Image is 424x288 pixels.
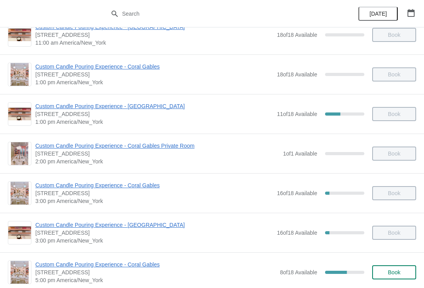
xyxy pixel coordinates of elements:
[280,269,317,275] span: 8 of 18 Available
[369,11,387,17] span: [DATE]
[277,71,317,78] span: 18 of 18 Available
[35,158,279,165] span: 2:00 pm America/New_York
[277,32,317,38] span: 18 of 18 Available
[35,39,273,47] span: 11:00 am America/New_York
[11,142,28,165] img: Custom Candle Pouring Experience - Coral Gables Private Room | 154 Giralda Avenue, Coral Gables, ...
[35,142,279,150] span: Custom Candle Pouring Experience - Coral Gables Private Room
[35,276,276,284] span: 5:00 pm America/New_York
[277,190,317,196] span: 16 of 18 Available
[35,189,273,197] span: [STREET_ADDRESS]
[122,7,318,21] input: Search
[8,29,31,42] img: Custom Candle Pouring Experience - Fort Lauderdale | 914 East Las Olas Boulevard, Fort Lauderdale...
[35,181,273,189] span: Custom Candle Pouring Experience - Coral Gables
[8,108,31,121] img: Custom Candle Pouring Experience - Fort Lauderdale | 914 East Las Olas Boulevard, Fort Lauderdale...
[35,78,273,86] span: 1:00 pm America/New_York
[277,230,317,236] span: 16 of 18 Available
[35,118,273,126] span: 1:00 pm America/New_York
[358,7,398,21] button: [DATE]
[8,226,31,239] img: Custom Candle Pouring Experience - Fort Lauderdale | 914 East Las Olas Boulevard, Fort Lauderdale...
[283,150,317,157] span: 1 of 1 Available
[277,111,317,117] span: 11 of 18 Available
[35,71,273,78] span: [STREET_ADDRESS]
[372,265,416,279] button: Book
[35,237,273,245] span: 3:00 pm America/New_York
[11,182,29,205] img: Custom Candle Pouring Experience - Coral Gables | 154 Giralda Avenue, Coral Gables, FL, USA | 3:0...
[35,229,273,237] span: [STREET_ADDRESS]
[388,269,400,275] span: Book
[35,268,276,276] span: [STREET_ADDRESS]
[35,197,273,205] span: 3:00 pm America/New_York
[35,261,276,268] span: Custom Candle Pouring Experience - Coral Gables
[35,63,273,71] span: Custom Candle Pouring Experience - Coral Gables
[11,261,29,284] img: Custom Candle Pouring Experience - Coral Gables | 154 Giralda Avenue, Coral Gables, FL, USA | 5:0...
[35,110,273,118] span: [STREET_ADDRESS]
[35,102,273,110] span: Custom Candle Pouring Experience - [GEOGRAPHIC_DATA]
[35,31,273,39] span: [STREET_ADDRESS]
[35,221,273,229] span: Custom Candle Pouring Experience - [GEOGRAPHIC_DATA]
[35,150,279,158] span: [STREET_ADDRESS]
[11,63,29,86] img: Custom Candle Pouring Experience - Coral Gables | 154 Giralda Avenue, Coral Gables, FL, USA | 1:0...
